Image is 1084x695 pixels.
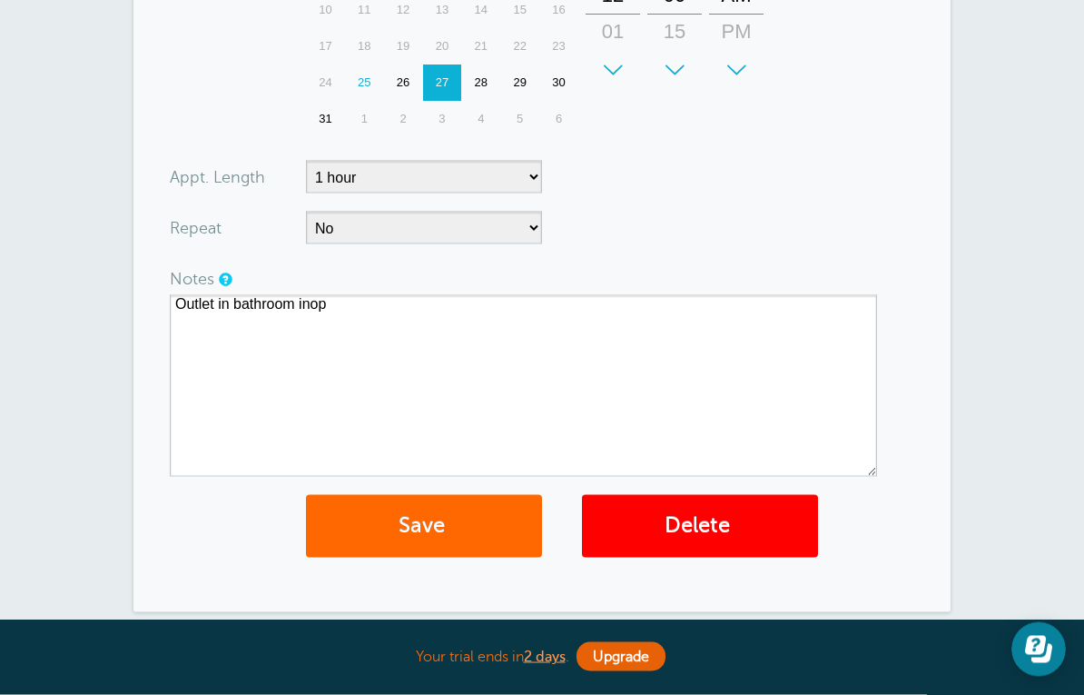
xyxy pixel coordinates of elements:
div: 19 [384,29,423,65]
div: Sunday, August 31 [306,102,345,138]
div: PM [714,15,758,51]
a: 2 days [524,649,566,665]
div: 29 [500,65,539,102]
div: Friday, September 5 [500,102,539,138]
div: Wednesday, August 27 [423,65,462,102]
a: Notes are for internal use only, and are not visible to your clients. [219,273,230,285]
div: 21 [461,29,500,65]
div: 02 [591,51,635,87]
a: Delete [582,495,818,558]
div: Your trial ends in . [133,638,951,677]
div: 6 [539,102,578,138]
div: Tuesday, August 19 [384,29,423,65]
div: Saturday, August 30 [539,65,578,102]
label: Repeat [170,220,222,236]
div: 3 [423,102,462,138]
div: 25 [345,65,384,102]
div: 26 [384,65,423,102]
div: 5 [500,102,539,138]
div: 22 [500,29,539,65]
div: 15 [653,15,696,51]
div: Thursday, August 28 [461,65,500,102]
div: Wednesday, August 20 [423,29,462,65]
div: 18 [345,29,384,65]
div: Sunday, August 17 [306,29,345,65]
div: Friday, August 29 [500,65,539,102]
div: Tuesday, August 26 [384,65,423,102]
div: 30 [539,65,578,102]
a: Upgrade [576,642,665,671]
div: Monday, August 18 [345,29,384,65]
iframe: Resource center [1011,622,1066,677]
div: Saturday, August 23 [539,29,578,65]
div: 24 [306,65,345,102]
div: Thursday, September 4 [461,102,500,138]
div: 4 [461,102,500,138]
textarea: Outlet in bathroom inop [170,295,877,477]
div: Saturday, September 6 [539,102,578,138]
div: 30 [653,51,696,87]
div: 20 [423,29,462,65]
div: Thursday, August 21 [461,29,500,65]
div: Tuesday, September 2 [384,102,423,138]
label: Notes [170,271,214,287]
div: Sunday, August 24 [306,65,345,102]
div: 17 [306,29,345,65]
div: Monday, September 1 [345,102,384,138]
div: 2 [384,102,423,138]
div: Today, Monday, August 25 [345,65,384,102]
div: 27 [423,65,462,102]
div: 23 [539,29,578,65]
div: Wednesday, September 3 [423,102,462,138]
div: 31 [306,102,345,138]
div: 28 [461,65,500,102]
button: Save [306,495,542,558]
div: 01 [591,15,635,51]
div: Friday, August 22 [500,29,539,65]
div: 1 [345,102,384,138]
label: Appt. Length [170,169,265,185]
